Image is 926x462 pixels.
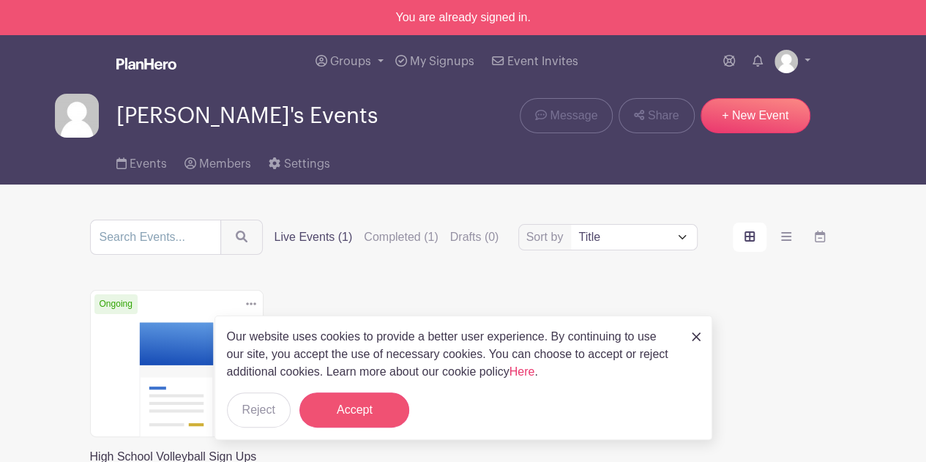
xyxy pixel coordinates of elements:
a: Settings [269,138,329,185]
a: My Signups [389,35,480,88]
label: Drafts (0) [450,228,499,246]
button: Reject [227,392,291,428]
span: Groups [330,56,371,67]
span: Share [648,107,679,124]
a: Event Invites [486,35,583,88]
a: Share [619,98,694,133]
a: Groups [310,35,389,88]
span: My Signups [410,56,474,67]
span: [PERSON_NAME]'s Events [116,104,378,128]
img: logo_white-6c42ec7e38ccf1d336a20a19083b03d10ae64f83f12c07503d8b9e83406b4c7d.svg [116,58,176,70]
a: Here [509,365,535,378]
a: Members [184,138,251,185]
span: Event Invites [507,56,578,67]
label: Live Events (1) [275,228,353,246]
label: Sort by [526,228,568,246]
a: Message [520,98,613,133]
input: Search Events... [90,220,221,255]
span: Settings [284,158,330,170]
img: close_button-5f87c8562297e5c2d7936805f587ecaba9071eb48480494691a3f1689db116b3.svg [692,332,701,341]
img: default-ce2991bfa6775e67f084385cd625a349d9dcbb7a52a09fb2fda1e96e2d18dcdb.png [774,50,798,73]
p: Our website uses cookies to provide a better user experience. By continuing to use our site, you ... [227,328,676,381]
a: Events [116,138,167,185]
a: + New Event [701,98,810,133]
button: Accept [299,392,409,428]
div: order and view [733,223,837,252]
span: Message [550,107,597,124]
label: Completed (1) [364,228,438,246]
div: filters [275,228,499,246]
img: default-ce2991bfa6775e67f084385cd625a349d9dcbb7a52a09fb2fda1e96e2d18dcdb.png [55,94,99,138]
span: Events [130,158,167,170]
span: Members [199,158,251,170]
